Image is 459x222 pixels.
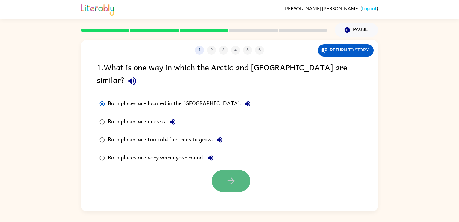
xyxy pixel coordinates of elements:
[108,116,179,128] div: Both places are oceans.
[205,152,217,164] button: Both places are very warm year round.
[335,23,378,37] button: Pause
[284,5,360,11] span: [PERSON_NAME] [PERSON_NAME]
[81,2,114,16] img: Literably
[108,152,217,164] div: Both places are very warm year round.
[108,98,254,110] div: Both places are located in the [GEOGRAPHIC_DATA].
[362,5,377,11] a: Logout
[318,44,374,57] button: Return to story
[242,98,254,110] button: Both places are located in the [GEOGRAPHIC_DATA].
[108,134,226,146] div: Both places are too cold for trees to grow.
[284,5,378,11] div: ( )
[97,61,362,89] div: 1 . What is one way in which the Arctic and [GEOGRAPHIC_DATA] are similar?
[195,46,204,55] button: 1
[167,116,179,128] button: Both places are oceans.
[214,134,226,146] button: Both places are too cold for trees to grow.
